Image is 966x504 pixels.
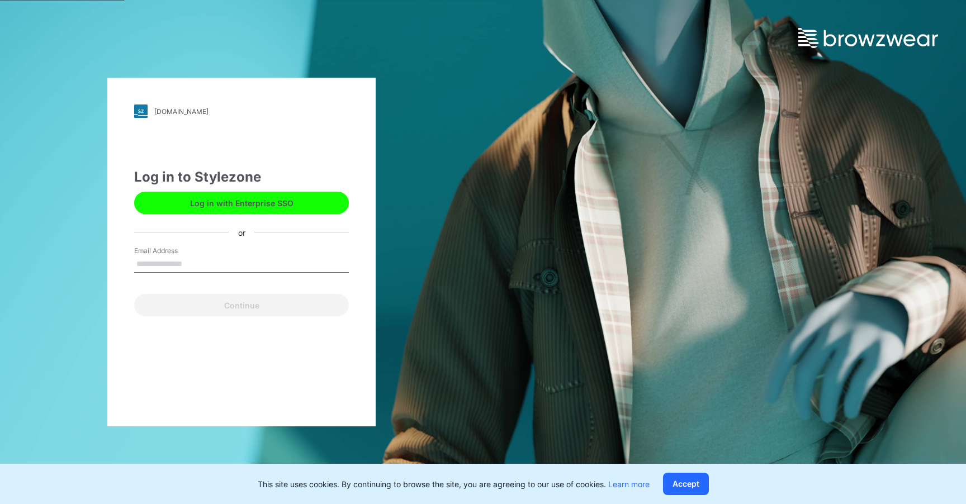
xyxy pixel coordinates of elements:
p: This site uses cookies. By continuing to browse the site, you are agreeing to our use of cookies. [258,478,650,490]
div: or [229,226,254,238]
button: Accept [663,473,709,495]
a: Learn more [608,479,650,489]
div: [DOMAIN_NAME] [154,107,209,116]
button: Log in with Enterprise SSO [134,192,349,214]
a: [DOMAIN_NAME] [134,104,349,118]
div: Log in to Stylezone [134,167,349,187]
label: Email Address [134,246,212,256]
img: stylezone-logo.562084cfcfab977791bfbf7441f1a819.svg [134,104,148,118]
img: browzwear-logo.e42bd6dac1945053ebaf764b6aa21510.svg [798,28,938,48]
